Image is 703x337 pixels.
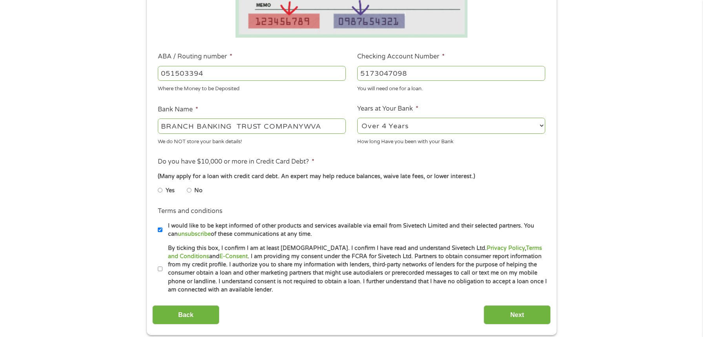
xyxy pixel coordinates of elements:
[158,106,198,114] label: Bank Name
[158,82,346,93] div: Where the Money to be Deposited
[158,172,545,181] div: (Many apply for a loan with credit card debt. An expert may help reduce balances, waive late fees...
[357,66,545,81] input: 345634636
[194,186,203,195] label: No
[357,82,545,93] div: You will need one for a loan.
[158,53,232,61] label: ABA / Routing number
[158,207,223,215] label: Terms and conditions
[487,245,525,251] a: Privacy Policy
[158,66,346,81] input: 263177916
[357,135,545,146] div: How long Have you been with your Bank
[219,253,248,260] a: E-Consent
[357,105,418,113] label: Years at Your Bank
[166,186,175,195] label: Yes
[168,245,542,260] a: Terms and Conditions
[158,158,314,166] label: Do you have $10,000 or more in Credit Card Debt?
[163,222,548,239] label: I would like to be kept informed of other products and services available via email from Sivetech...
[178,231,211,237] a: unsubscribe
[152,305,219,324] input: Back
[484,305,551,324] input: Next
[158,135,346,146] div: We do NOT store your bank details!
[357,53,445,61] label: Checking Account Number
[163,244,548,294] label: By ticking this box, I confirm I am at least [DEMOGRAPHIC_DATA]. I confirm I have read and unders...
